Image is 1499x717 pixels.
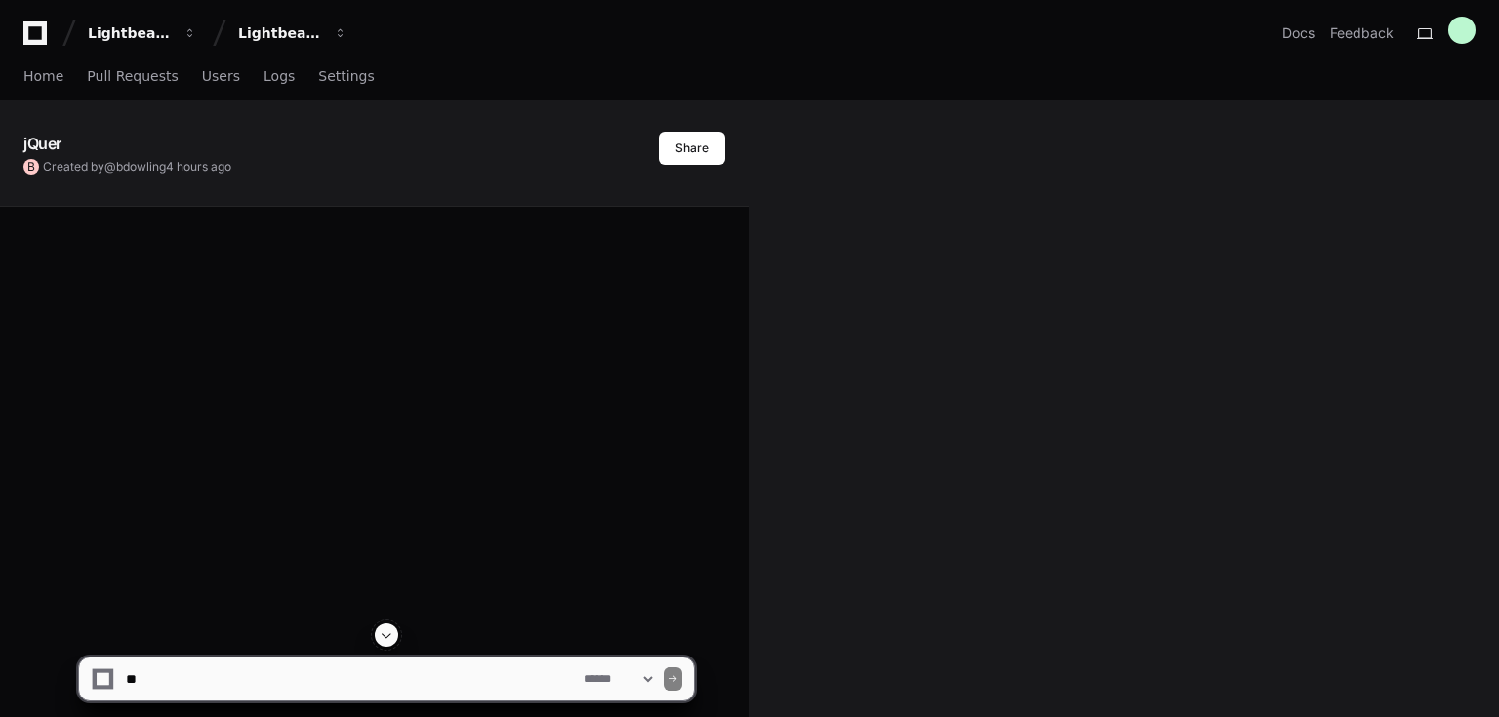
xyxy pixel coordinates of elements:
[202,55,240,100] a: Users
[263,55,295,100] a: Logs
[43,159,231,175] span: Created by
[80,16,205,51] button: Lightbeam Health
[202,70,240,82] span: Users
[1330,23,1394,43] button: Feedback
[166,159,231,174] span: 4 hours ago
[263,70,295,82] span: Logs
[659,132,725,165] button: Share
[1282,23,1315,43] a: Docs
[116,159,166,174] span: bdowling
[238,23,322,43] div: Lightbeam Health Solutions
[318,70,374,82] span: Settings
[318,55,374,100] a: Settings
[230,16,355,51] button: Lightbeam Health Solutions
[104,159,116,174] span: @
[87,55,178,100] a: Pull Requests
[88,23,172,43] div: Lightbeam Health
[27,159,35,175] h1: B
[23,70,63,82] span: Home
[23,55,63,100] a: Home
[87,70,178,82] span: Pull Requests
[23,134,61,153] app-text-character-animate: jQuer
